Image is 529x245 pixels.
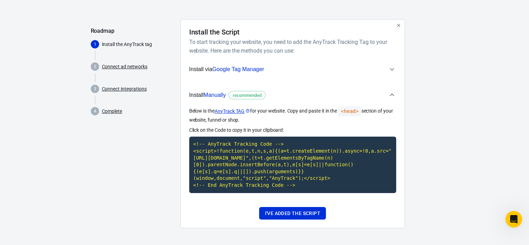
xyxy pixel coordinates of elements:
text: 2 [94,64,96,69]
h6: To start tracking your website, you need to add the AnyTrack Tracking Tag to your website. Here a... [189,38,393,55]
code: Click to copy [189,137,396,193]
span: Install [189,91,266,100]
a: Connect integrations [102,85,147,93]
span: recommended [230,92,264,99]
a: Complete [102,108,122,115]
code: <head> [338,106,361,116]
button: Install viaGoogle Tag Manager [189,61,396,78]
span: Google Tag Manager [212,66,264,72]
text: 4 [94,109,96,114]
p: Install the AnyTrack tag [102,41,175,48]
h4: Install the Script [189,28,240,36]
span: Manually [203,92,226,98]
text: 3 [94,86,96,91]
button: InstallManuallyrecommended [189,84,396,107]
button: I've added the script [259,207,326,220]
a: AnyTrack TAG [215,108,250,115]
text: 1 [94,42,96,47]
span: Install via [189,65,264,74]
iframe: Intercom live chat [505,211,522,228]
h5: Roadmap [91,28,175,35]
a: Connect ad networks [102,63,147,70]
p: Below is the for your website. Copy and paste it in the section of your website, funnel or shop. [189,106,396,124]
p: Click on the Code to copy it in your clipboard: [189,127,396,134]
